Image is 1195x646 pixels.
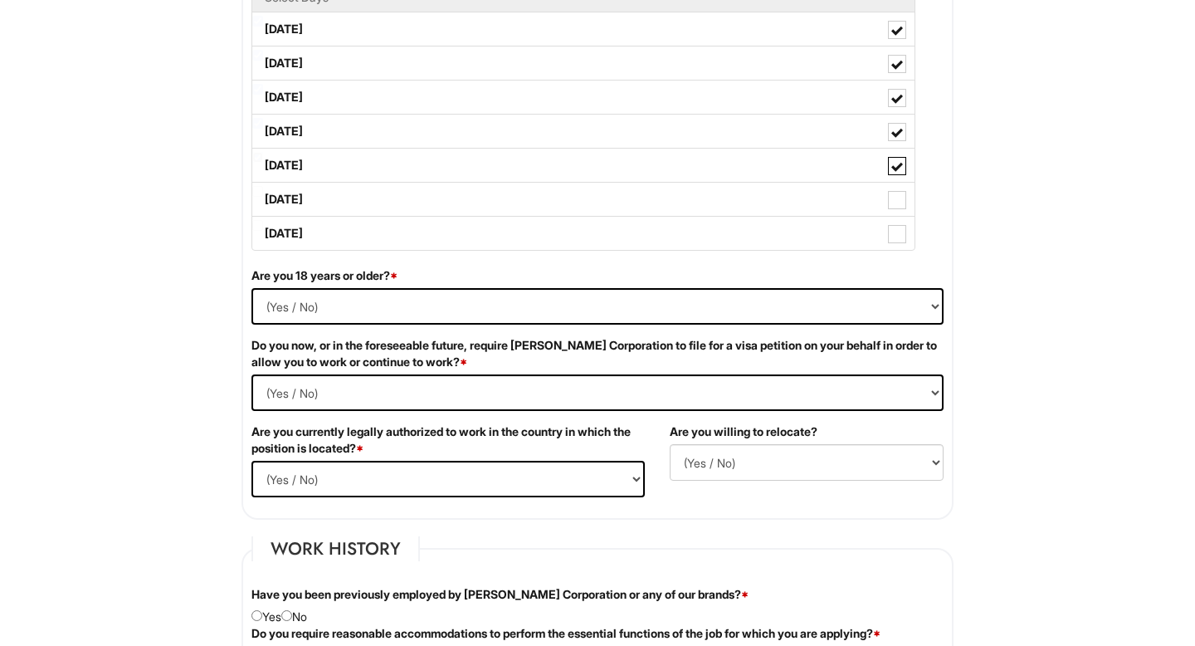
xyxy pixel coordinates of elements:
div: Yes No [239,586,956,625]
label: [DATE] [252,217,915,250]
label: [DATE] [252,12,915,46]
label: Are you 18 years or older? [251,267,398,284]
label: [DATE] [252,115,915,148]
select: (Yes / No) [251,374,944,411]
select: (Yes / No) [251,461,645,497]
label: [DATE] [252,46,915,80]
label: Are you currently legally authorized to work in the country in which the position is located? [251,423,645,457]
label: Have you been previously employed by [PERSON_NAME] Corporation or any of our brands? [251,586,749,603]
label: [DATE] [252,183,915,216]
label: [DATE] [252,81,915,114]
select: (Yes / No) [670,444,944,481]
label: Are you willing to relocate? [670,423,817,440]
label: Do you now, or in the foreseeable future, require [PERSON_NAME] Corporation to file for a visa pe... [251,337,944,370]
label: [DATE] [252,149,915,182]
select: (Yes / No) [251,288,944,325]
label: Do you require reasonable accommodations to perform the essential functions of the job for which ... [251,625,880,642]
legend: Work History [251,536,420,561]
